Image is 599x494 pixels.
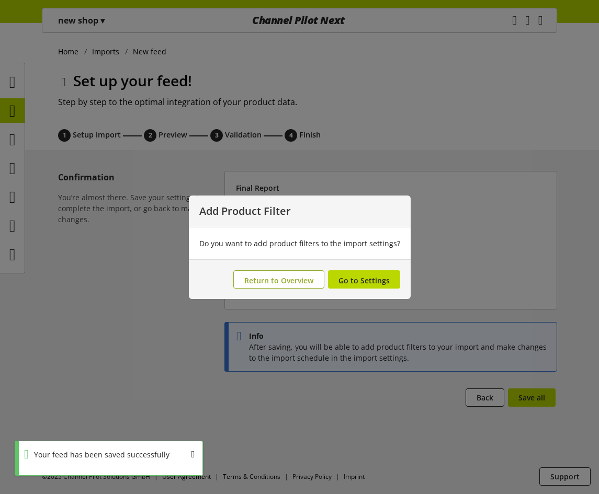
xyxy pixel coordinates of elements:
[244,275,313,285] span: Return to Overview
[29,449,169,460] div: Your feed has been saved successfully
[233,270,324,289] button: Return to Overview
[338,275,390,285] span: Go to Settings
[328,270,400,289] button: Go to Settings
[199,206,400,216] p: Add Product Filter
[199,238,400,249] div: Do you want to add product filters to the import settings?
